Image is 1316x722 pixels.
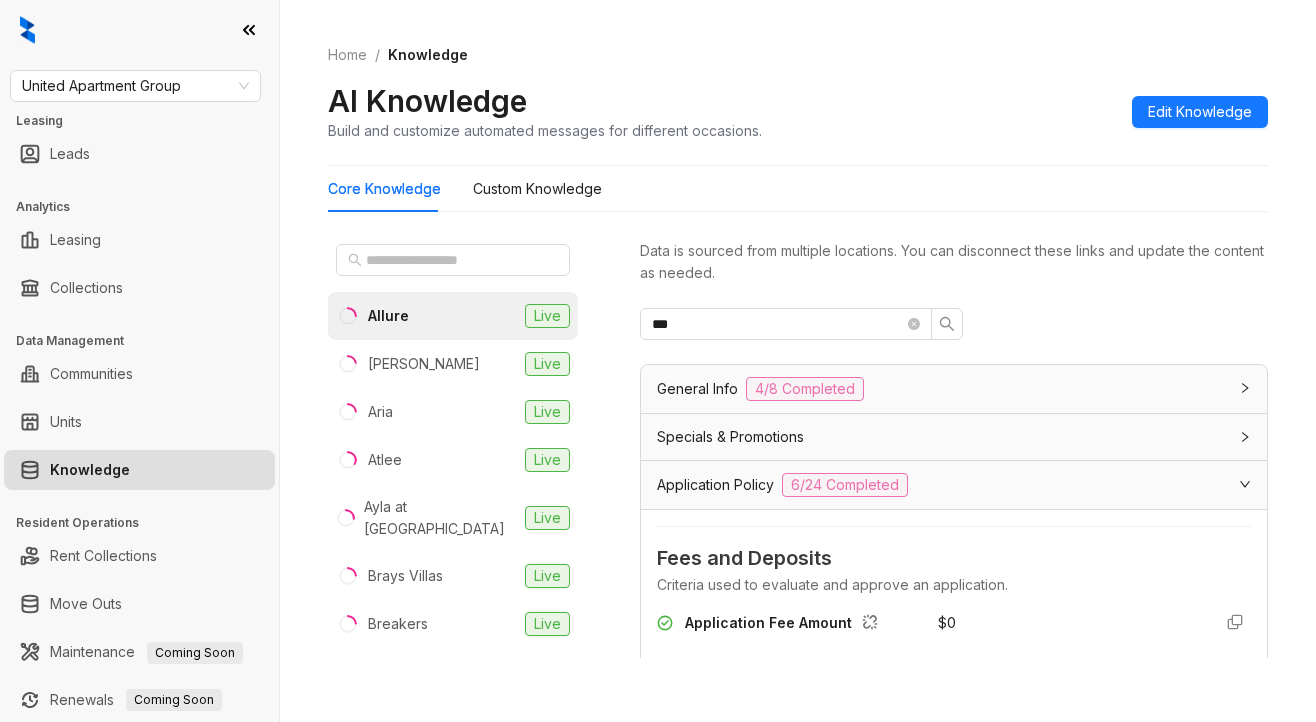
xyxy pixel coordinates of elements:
[657,426,804,448] span: Specials & Promotions
[388,46,468,63] span: Knowledge
[4,220,275,260] li: Leasing
[525,448,570,472] span: Live
[641,461,1267,509] div: Application Policy6/24 Completed
[746,377,864,401] span: 4/8 Completed
[525,400,570,424] span: Live
[50,354,133,394] a: Communities
[908,318,920,330] span: close-circle
[22,71,249,101] span: United Apartment Group
[126,689,222,711] span: Coming Soon
[525,564,570,588] span: Live
[50,680,222,720] a: RenewalsComing Soon
[16,198,279,216] h3: Analytics
[50,268,123,308] a: Collections
[368,449,402,471] div: Atlee
[640,240,1268,284] div: Data is sourced from multiple locations. You can disconnect these links and update the content as...
[685,612,886,638] div: Application Fee Amount
[657,543,1251,574] span: Fees and Deposits
[4,134,275,174] li: Leads
[939,316,955,332] span: search
[147,642,243,664] span: Coming Soon
[473,178,602,200] div: Custom Knowledge
[4,680,275,720] li: Renewals
[324,44,371,66] a: Home
[50,220,101,260] a: Leasing
[348,253,362,267] span: search
[641,414,1267,460] div: Specials & Promotions
[50,134,90,174] a: Leads
[20,16,35,44] img: logo
[16,332,279,350] h3: Data Management
[4,450,275,490] li: Knowledge
[4,402,275,442] li: Units
[16,514,279,532] h3: Resident Operations
[1239,431,1251,443] span: collapsed
[4,354,275,394] li: Communities
[368,401,393,423] div: Aria
[525,304,570,328] span: Live
[938,612,956,634] div: $ 0
[525,506,570,530] span: Live
[525,352,570,376] span: Live
[657,474,774,496] span: Application Policy
[328,178,441,200] div: Core Knowledge
[1239,382,1251,394] span: collapsed
[4,268,275,308] li: Collections
[50,450,130,490] a: Knowledge
[657,378,738,400] span: General Info
[368,353,480,375] div: [PERSON_NAME]
[1148,101,1252,123] span: Edit Knowledge
[657,574,1251,596] div: Criteria used to evaluate and approve an application.
[368,565,443,587] div: Brays Villas
[328,82,527,120] h2: AI Knowledge
[368,305,409,327] div: Allure
[525,612,570,636] span: Live
[50,536,157,576] a: Rent Collections
[50,584,122,624] a: Move Outs
[50,402,82,442] a: Units
[1132,96,1268,128] button: Edit Knowledge
[782,473,908,497] span: 6/24 Completed
[4,584,275,624] li: Move Outs
[328,120,762,141] div: Build and customize automated messages for different occasions.
[4,632,275,672] li: Maintenance
[16,112,279,130] h3: Leasing
[368,613,428,635] div: Breakers
[641,365,1267,413] div: General Info4/8 Completed
[375,44,380,66] li: /
[364,496,517,540] div: Ayla at [GEOGRAPHIC_DATA]
[1239,478,1251,490] span: expanded
[4,536,275,576] li: Rent Collections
